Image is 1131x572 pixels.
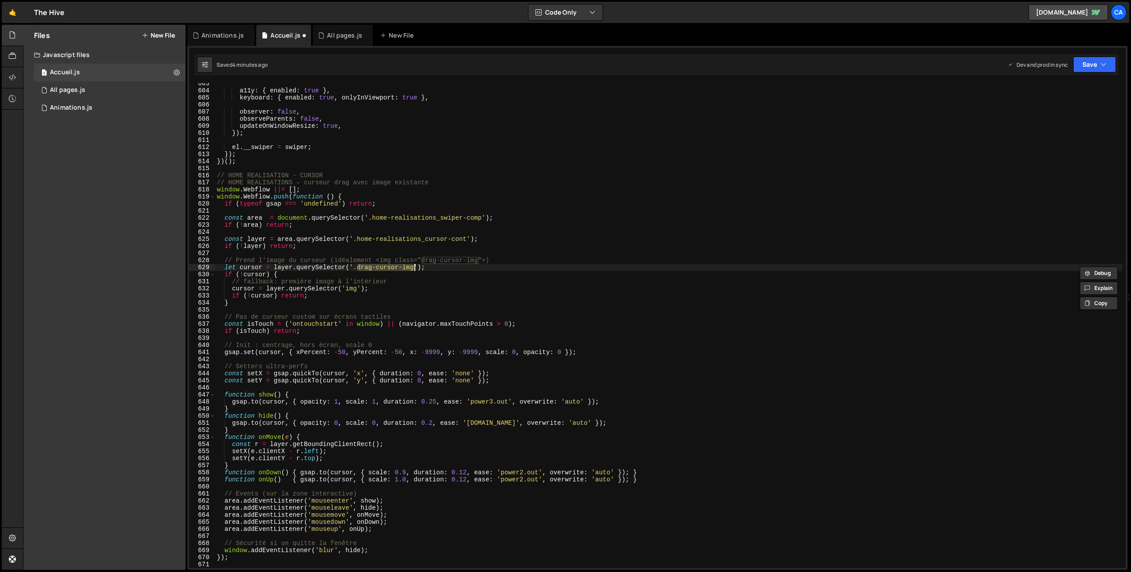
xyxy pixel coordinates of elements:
div: 623 [189,221,215,229]
div: 635 [189,306,215,313]
div: 653 [189,434,215,441]
div: 624 [189,229,215,236]
div: Javascript files [23,46,186,64]
div: 642 [189,356,215,363]
div: 606 [189,101,215,108]
button: Code Only [528,4,603,20]
h2: Files [34,31,50,40]
div: 638 [189,328,215,335]
div: 657 [189,462,215,469]
div: 663 [189,504,215,511]
div: 621 [189,207,215,214]
div: 660 [189,483,215,490]
div: 669 [189,547,215,554]
div: 17034/46801.js [34,64,186,81]
div: 650 [189,412,215,419]
div: 664 [189,511,215,519]
div: 17034/46849.js [34,99,186,117]
div: 649 [189,405,215,412]
div: Animations.js [50,104,92,112]
div: 639 [189,335,215,342]
div: 665 [189,519,215,526]
div: 644 [189,370,215,377]
div: 619 [189,193,215,200]
button: Debug [1080,267,1118,280]
button: Save [1073,57,1116,72]
button: Copy [1080,297,1118,310]
div: 670 [189,554,215,561]
button: Explain [1080,282,1118,295]
div: 645 [189,377,215,384]
div: 634 [189,299,215,306]
div: 604 [189,87,215,94]
div: 647 [189,391,215,398]
div: 17034/46803.js [34,81,186,99]
div: 625 [189,236,215,243]
div: 613 [189,151,215,158]
div: 611 [189,137,215,144]
a: Ca [1111,4,1127,20]
div: 667 [189,533,215,540]
div: 614 [189,158,215,165]
div: 628 [189,257,215,264]
div: 630 [189,271,215,278]
div: 622 [189,214,215,221]
div: 654 [189,441,215,448]
div: 633 [189,292,215,299]
div: 659 [189,476,215,483]
div: 626 [189,243,215,250]
div: 627 [189,250,215,257]
div: All pages.js [327,31,362,40]
div: 603 [189,80,215,87]
div: 637 [189,320,215,328]
div: The Hive [34,7,65,18]
div: All pages.js [50,86,85,94]
div: New File [380,31,417,40]
div: 655 [189,448,215,455]
div: 656 [189,455,215,462]
div: 616 [189,172,215,179]
div: 641 [189,349,215,356]
div: 646 [189,384,215,391]
div: 607 [189,108,215,115]
div: Dev and prod in sync [1008,61,1068,69]
div: 652 [189,427,215,434]
div: 632 [189,285,215,292]
div: Animations.js [201,31,244,40]
a: 🤙 [2,2,23,23]
a: [DOMAIN_NAME] [1029,4,1108,20]
div: 640 [189,342,215,349]
div: 648 [189,398,215,405]
div: 643 [189,363,215,370]
div: 661 [189,490,215,497]
span: 1 [42,70,47,77]
div: 605 [189,94,215,101]
div: Accueil.js [50,69,80,76]
div: 671 [189,561,215,568]
div: 636 [189,313,215,320]
button: New File [142,32,175,39]
div: 609 [189,122,215,130]
div: 620 [189,200,215,207]
div: 610 [189,130,215,137]
div: 662 [189,497,215,504]
div: Accueil.js [270,31,300,40]
div: 666 [189,526,215,533]
div: 629 [189,264,215,271]
div: 612 [189,144,215,151]
div: 651 [189,419,215,427]
div: 617 [189,179,215,186]
div: 631 [189,278,215,285]
div: 668 [189,540,215,547]
div: Saved [216,61,268,69]
div: 658 [189,469,215,476]
div: 4 minutes ago [232,61,268,69]
div: 608 [189,115,215,122]
div: 618 [189,186,215,193]
div: 615 [189,165,215,172]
